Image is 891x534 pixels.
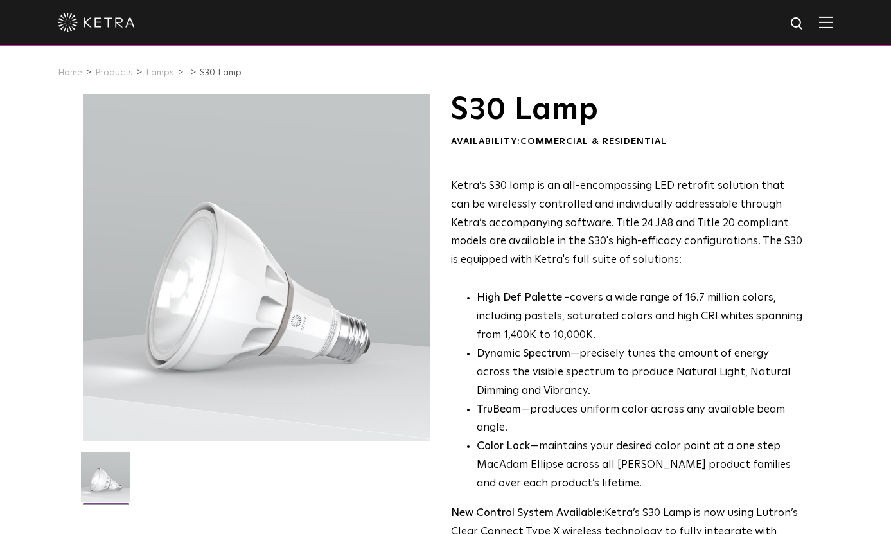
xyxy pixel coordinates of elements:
strong: Color Lock [477,441,530,452]
strong: New Control System Available: [451,508,604,519]
li: —maintains your desired color point at a one step MacAdam Ellipse across all [PERSON_NAME] produc... [477,438,805,494]
p: covers a wide range of 16.7 million colors, including pastels, saturated colors and high CRI whit... [477,289,805,345]
a: Lamps [146,68,174,77]
li: —precisely tunes the amount of energy across the visible spectrum to produce Natural Light, Natur... [477,345,805,401]
div: Availability: [451,136,805,148]
strong: High Def Palette - [477,292,570,303]
img: S30-Lamp-Edison-2021-Web-Square [81,452,130,512]
span: Commercial & Residential [520,137,667,146]
a: S30 Lamp [200,68,242,77]
img: search icon [790,16,806,32]
h1: S30 Lamp [451,94,805,126]
img: ketra-logo-2019-white [58,13,135,32]
li: —produces uniform color across any available beam angle. [477,401,805,438]
strong: TruBeam [477,404,521,415]
a: Products [95,68,133,77]
img: Hamburger%20Nav.svg [819,16,833,28]
strong: Dynamic Spectrum [477,348,570,359]
a: Home [58,68,82,77]
span: Ketra’s S30 lamp is an all-encompassing LED retrofit solution that can be wirelessly controlled a... [451,181,802,266]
